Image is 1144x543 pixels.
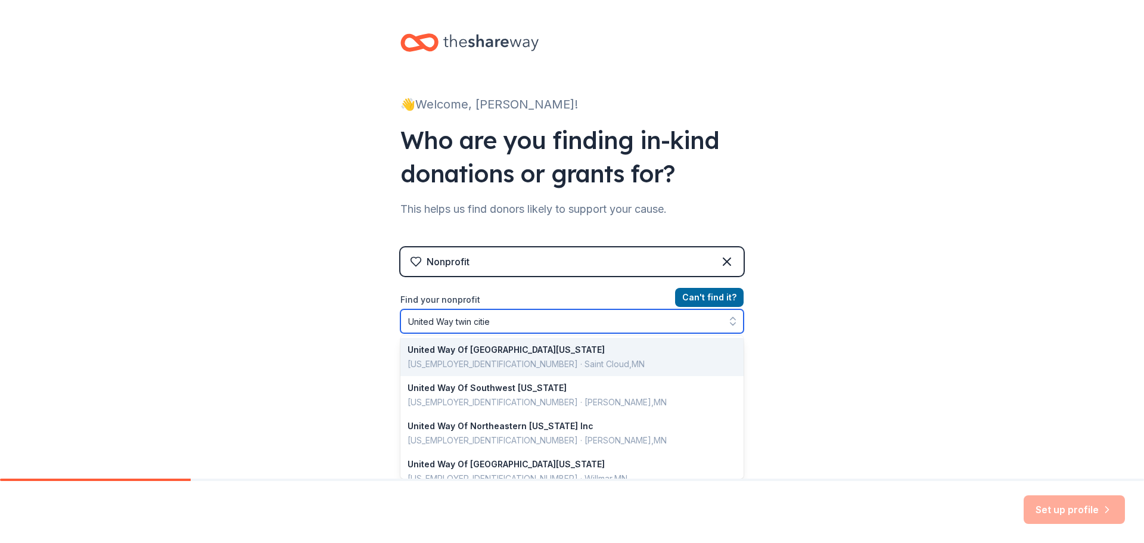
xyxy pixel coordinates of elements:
[408,395,722,409] div: [US_EMPLOYER_IDENTIFICATION_NUMBER] · [PERSON_NAME] , MN
[400,309,744,333] input: Search by name, EIN, or city
[408,381,722,395] div: United Way Of Southwest [US_STATE]
[408,419,722,433] div: United Way Of Northeastern [US_STATE] Inc
[408,433,722,448] div: [US_EMPLOYER_IDENTIFICATION_NUMBER] · [PERSON_NAME] , MN
[408,471,722,486] div: [US_EMPLOYER_IDENTIFICATION_NUMBER] · Willmar , MN
[408,457,722,471] div: United Way Of [GEOGRAPHIC_DATA][US_STATE]
[408,357,722,371] div: [US_EMPLOYER_IDENTIFICATION_NUMBER] · Saint Cloud , MN
[408,343,722,357] div: United Way Of [GEOGRAPHIC_DATA][US_STATE]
